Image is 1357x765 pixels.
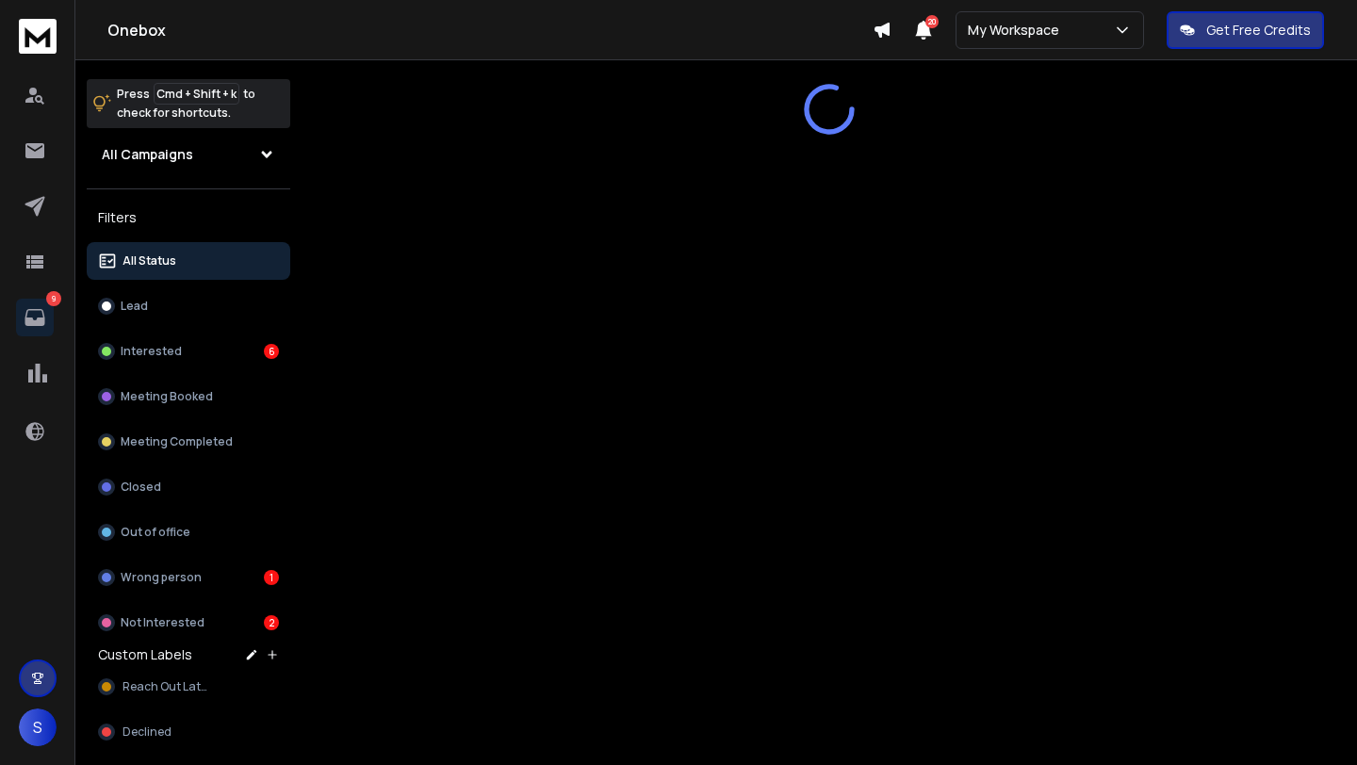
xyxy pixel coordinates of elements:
h1: All Campaigns [102,145,193,164]
div: 1 [264,570,279,585]
p: Closed [121,480,161,495]
button: Closed [87,468,290,506]
button: All Status [87,242,290,280]
button: Not Interested2 [87,604,290,642]
button: Reach Out Later [87,668,290,706]
h1: Onebox [107,19,873,41]
img: logo [19,19,57,54]
button: S [19,708,57,746]
button: Get Free Credits [1167,11,1324,49]
span: Reach Out Later [123,679,211,694]
button: Meeting Booked [87,378,290,415]
button: Out of office [87,513,290,551]
p: My Workspace [968,21,1067,40]
p: Meeting Booked [121,389,213,404]
div: 2 [264,615,279,630]
button: Wrong person1 [87,559,290,596]
p: Not Interested [121,615,204,630]
button: Interested6 [87,333,290,370]
span: Declined [123,724,172,740]
p: Wrong person [121,570,202,585]
button: Declined [87,713,290,751]
p: Interested [121,344,182,359]
p: Press to check for shortcuts. [117,85,255,122]
button: All Campaigns [87,136,290,173]
button: Lead [87,287,290,325]
p: Get Free Credits [1206,21,1311,40]
p: Lead [121,299,148,314]
span: Cmd + Shift + k [154,83,239,105]
h3: Custom Labels [98,645,192,664]
span: 20 [925,15,939,28]
p: Meeting Completed [121,434,233,449]
p: Out of office [121,525,190,540]
a: 9 [16,299,54,336]
p: All Status [123,253,176,269]
p: 9 [46,291,61,306]
div: 6 [264,344,279,359]
h3: Filters [87,204,290,231]
button: Meeting Completed [87,423,290,461]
